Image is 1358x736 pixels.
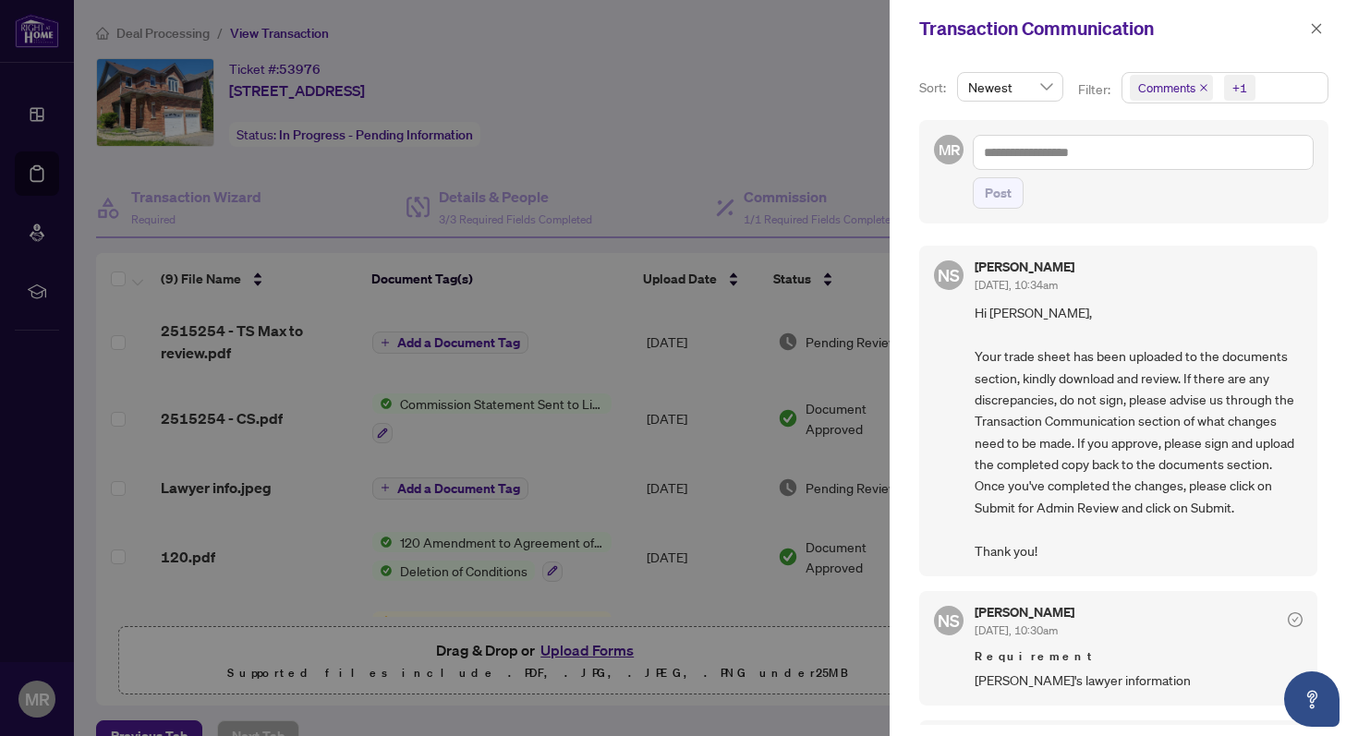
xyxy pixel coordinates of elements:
h5: [PERSON_NAME] [975,260,1074,273]
span: Requirement [975,647,1303,666]
span: NS [938,608,960,633]
span: MR [938,139,960,162]
p: Sort: [919,78,950,98]
span: Newest [968,73,1052,101]
span: close [1310,22,1323,35]
span: check-circle [1288,612,1303,627]
span: Hi [PERSON_NAME], Your trade sheet has been uploaded to the documents section, kindly download an... [975,302,1303,561]
span: close [1199,83,1208,92]
span: [DATE], 10:34am [975,278,1058,292]
h5: [PERSON_NAME] [975,606,1074,619]
button: Open asap [1284,671,1340,727]
button: Post [973,177,1024,209]
span: NS [938,262,960,288]
div: Transaction Communication [919,15,1304,42]
span: Comments [1138,78,1195,97]
span: Comments [1130,75,1213,101]
span: [PERSON_NAME]'s lawyer information [975,670,1303,691]
div: +1 [1232,78,1247,97]
p: Filter: [1078,79,1113,100]
span: [DATE], 10:30am [975,623,1058,637]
